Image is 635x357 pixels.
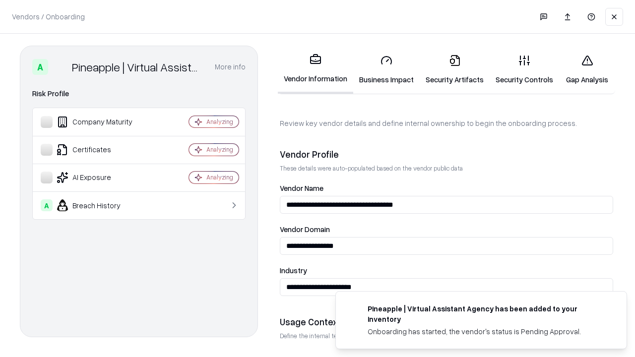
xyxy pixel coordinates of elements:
div: Company Maturity [41,116,159,128]
label: Vendor Name [280,184,613,192]
div: A [41,199,53,211]
button: More info [215,58,246,76]
p: Review key vendor details and define internal ownership to begin the onboarding process. [280,118,613,128]
div: Analyzing [206,118,233,126]
div: Risk Profile [32,88,246,100]
a: Vendor Information [278,46,353,94]
div: Analyzing [206,173,233,181]
div: Breach History [41,199,159,211]
a: Business Impact [353,47,420,93]
div: Analyzing [206,145,233,154]
img: Pineapple | Virtual Assistant Agency [52,59,68,75]
a: Gap Analysis [559,47,615,93]
a: Security Controls [490,47,559,93]
div: A [32,59,48,75]
label: Vendor Domain [280,226,613,233]
div: Usage Context [280,316,613,328]
div: Certificates [41,144,159,156]
div: Pineapple | Virtual Assistant Agency has been added to your inventory [368,303,603,324]
div: AI Exposure [41,172,159,183]
div: Onboarding has started, the vendor's status is Pending Approval. [368,326,603,337]
div: Vendor Profile [280,148,613,160]
p: These details were auto-populated based on the vendor public data [280,164,613,173]
a: Security Artifacts [420,47,490,93]
p: Vendors / Onboarding [12,11,85,22]
p: Define the internal team and reason for using this vendor. This helps assess business relevance a... [280,332,613,340]
label: Industry [280,267,613,274]
div: Pineapple | Virtual Assistant Agency [72,59,203,75]
img: trypineapple.com [348,303,360,315]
